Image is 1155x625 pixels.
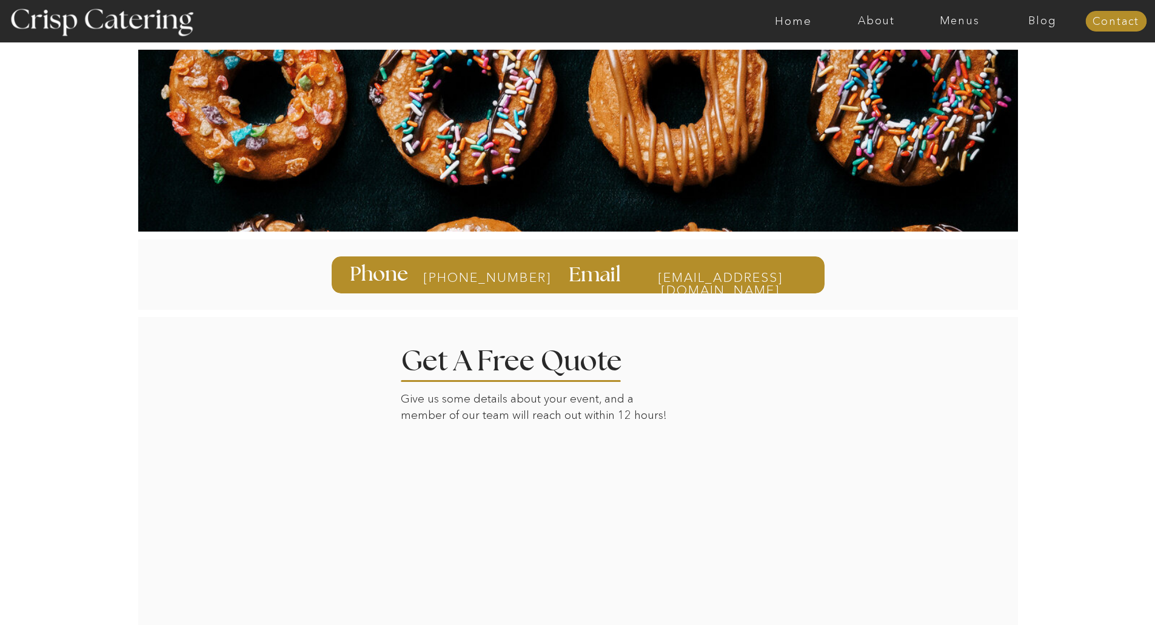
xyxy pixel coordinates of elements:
h3: Phone [350,264,411,285]
a: Menus [918,15,1001,27]
a: Home [752,15,835,27]
a: [EMAIL_ADDRESS][DOMAIN_NAME] [634,271,807,282]
a: Contact [1085,16,1147,28]
h2: Get A Free Quote [401,347,659,370]
p: Give us some details about your event, and a member of our team will reach out within 12 hours! [401,391,675,427]
a: About [835,15,918,27]
h3: Email [569,265,624,284]
a: Blog [1001,15,1084,27]
a: [PHONE_NUMBER] [423,271,520,284]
